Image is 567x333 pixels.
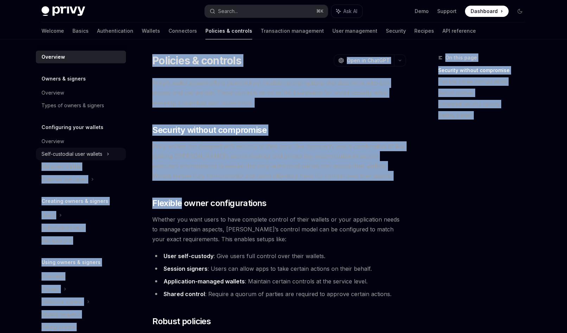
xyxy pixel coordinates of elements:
a: Support [437,8,457,15]
span: Flexible owner configurations [152,198,267,209]
a: Welcome [42,23,64,39]
a: Key quorums [36,234,126,247]
a: User management [332,23,377,39]
div: Signing requests [42,310,81,319]
strong: Application-managed wallets [164,278,245,285]
h5: Configuring your wallets [42,123,103,132]
div: Overview [42,89,64,97]
img: dark logo [42,6,85,16]
li: : Users can allow apps to take certain actions on their behalf. [152,264,406,274]
h1: Policies & controls [152,54,241,67]
div: Key quorums [42,236,72,245]
a: Dashboard [465,6,509,17]
a: Security [386,23,406,39]
a: Recipes [414,23,434,39]
h5: Creating owners & signers [42,197,108,205]
div: Overview [42,53,65,61]
a: Overview [36,51,126,63]
div: Self-custodial user wallets [42,150,102,158]
div: Users [42,211,55,219]
a: Policies & controls [205,23,252,39]
strong: Session signers [164,265,208,272]
span: ⌘ K [316,8,324,14]
a: Security without compromise [438,65,531,76]
span: Privy’s wallet system offers powerful yet flexible control options that determine who can access ... [152,78,406,108]
a: Robust policies [438,87,531,98]
a: API reference [442,23,476,39]
a: Authorization keys [36,222,126,234]
div: Search... [218,7,238,15]
div: Authorization keys [42,224,84,232]
a: Flexible owner configurations [438,76,531,87]
a: Basics [72,23,89,39]
span: Open in ChatGPT [347,57,390,64]
span: Robust policies [152,316,211,327]
h5: Using owners & signers [42,258,101,267]
a: Getting started [438,110,531,121]
a: Transaction management [261,23,324,39]
span: Security without compromise [152,124,267,136]
div: Overview [42,137,64,146]
span: Whether you want users to have complete control of their wallets or your application needs to man... [152,214,406,244]
h5: Owners & signers [42,75,86,83]
a: Managed wallets [36,160,126,173]
div: Additional signers [42,297,83,306]
a: Signing requests [36,308,126,321]
button: Search...⌘K [205,5,328,18]
a: Overview [36,270,126,283]
div: Overview [42,272,64,281]
li: : Give users full control over their wallets. [152,251,406,261]
span: Dashboard [471,8,498,15]
span: Ask AI [343,8,357,15]
div: Taking actions [42,323,75,331]
strong: User self-custody [164,252,214,260]
a: Overview [36,135,126,148]
a: Wallets [142,23,160,39]
a: Types of owners & signers [36,99,126,112]
span: Privy wallets are designed with security at their core. Our approach uses a combination of key sp... [152,141,406,181]
strong: Shared control [164,290,205,297]
a: Connectors [168,23,197,39]
button: Ask AI [331,5,362,18]
div: Managed wallets [42,162,81,171]
a: Authentication [97,23,133,39]
a: Overview [36,87,126,99]
a: Demo [415,8,429,15]
div: Types of owners & signers [42,101,104,110]
li: : Require a quorum of parties are required to approve certain actions. [152,289,406,299]
a: Enhanced security options [438,98,531,110]
button: Open in ChatGPT [334,55,394,66]
div: Common use cases [42,175,87,184]
button: Toggle dark mode [514,6,525,17]
div: Owners [42,285,59,293]
li: : Maintain certain controls at the service level. [152,276,406,286]
span: On this page [445,53,477,62]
